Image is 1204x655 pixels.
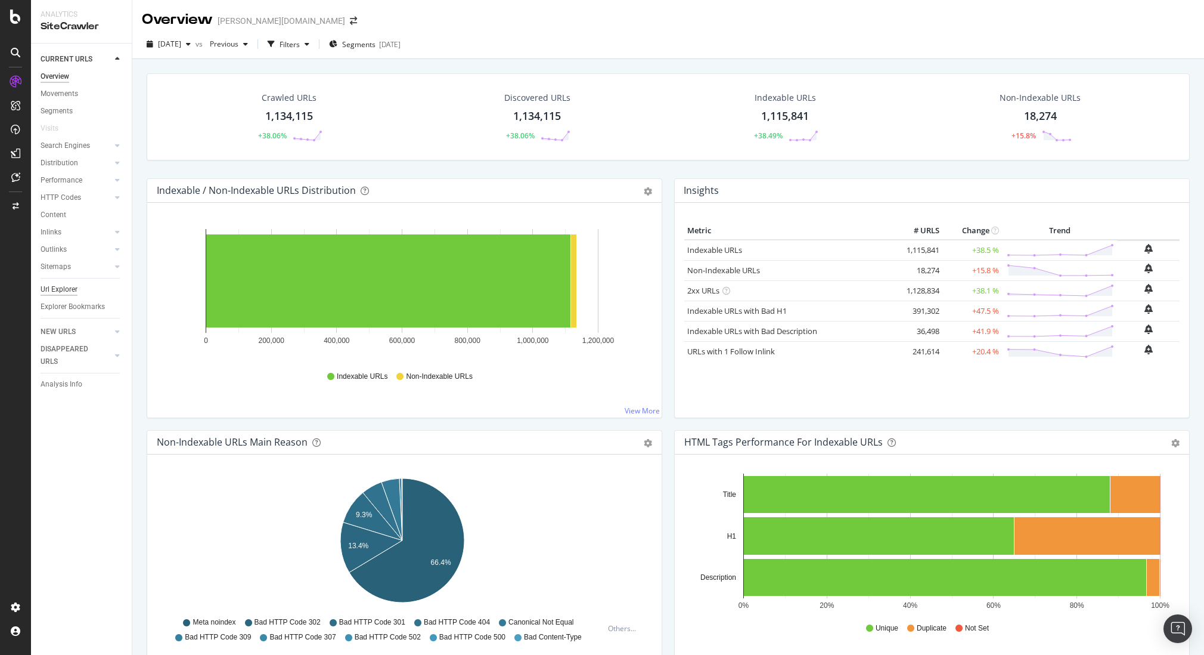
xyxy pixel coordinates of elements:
[348,542,368,550] text: 13.4%
[41,343,111,368] a: DISAPPEARED URLS
[41,122,70,135] a: Visits
[269,632,336,642] span: Bad HTTP Code 307
[41,226,111,239] a: Inlinks
[687,305,787,316] a: Indexable URLs with Bad H1
[1144,304,1153,314] div: bell-plus
[684,222,895,240] th: Metric
[41,53,111,66] a: CURRENT URLS
[196,39,205,49] span: vs
[41,243,67,256] div: Outlinks
[356,511,373,519] text: 9.3%
[761,109,809,124] div: 1,115,841
[263,35,314,54] button: Filters
[41,70,69,83] div: Overview
[389,336,415,345] text: 600,000
[41,157,111,169] a: Distribution
[324,35,405,54] button: Segments[DATE]
[324,336,350,345] text: 400,000
[723,490,737,499] text: Title
[41,105,123,118] a: Segments
[142,35,196,54] button: [DATE]
[1070,601,1084,610] text: 80%
[41,10,122,20] div: Analytics
[1011,131,1036,141] div: +15.8%
[41,209,66,221] div: Content
[406,372,472,382] span: Non-Indexable URLs
[218,15,345,27] div: [PERSON_NAME][DOMAIN_NAME]
[687,265,760,276] a: Non-Indexable URLs
[255,617,321,628] span: Bad HTTP Code 302
[687,245,742,255] a: Indexable URLs
[339,617,405,628] span: Bad HTTP Code 301
[41,326,111,338] a: NEW URLS
[608,623,641,634] div: Others...
[687,346,775,357] a: URLs with 1 Follow Inlink
[424,617,490,628] span: Bad HTTP Code 404
[41,191,81,204] div: HTTP Codes
[41,70,123,83] a: Overview
[876,623,898,634] span: Unique
[1144,325,1153,334] div: bell-plus
[508,617,573,628] span: Canonical Not Equal
[41,157,78,169] div: Distribution
[280,39,300,50] div: Filters
[1171,439,1180,447] div: gear
[700,573,736,582] text: Description
[204,336,208,345] text: 0
[942,260,1002,280] td: +15.8 %
[41,191,111,204] a: HTTP Codes
[41,283,123,296] a: Url Explorer
[350,17,357,25] div: arrow-right-arrow-left
[41,209,123,221] a: Content
[986,601,1001,610] text: 60%
[504,92,570,104] div: Discovered URLs
[942,301,1002,321] td: +47.5 %
[684,474,1175,612] svg: A chart.
[265,109,313,124] div: 1,134,115
[439,632,505,642] span: Bad HTTP Code 500
[41,140,111,152] a: Search Engines
[379,39,401,50] div: [DATE]
[1024,109,1057,124] div: 18,274
[582,336,615,345] text: 1,200,000
[157,474,648,612] svg: A chart.
[895,280,942,301] td: 1,128,834
[895,301,942,321] td: 391,302
[41,88,78,100] div: Movements
[1151,601,1169,610] text: 100%
[41,283,77,296] div: Url Explorer
[625,406,660,416] a: View More
[41,226,61,239] div: Inlinks
[342,39,376,50] span: Segments
[1000,92,1081,104] div: Non-Indexable URLs
[895,240,942,261] td: 1,115,841
[41,53,92,66] div: CURRENT URLS
[644,187,652,196] div: gear
[158,39,181,49] span: 2025 Aug. 18th
[157,184,356,196] div: Indexable / Non-Indexable URLs Distribution
[157,222,648,360] svg: A chart.
[903,601,917,610] text: 40%
[895,222,942,240] th: # URLS
[205,39,238,49] span: Previous
[41,301,105,313] div: Explorer Bookmarks
[755,92,816,104] div: Indexable URLs
[41,378,123,391] a: Analysis Info
[157,436,308,448] div: Non-Indexable URLs Main Reason
[506,131,535,141] div: +38.06%
[1144,284,1153,293] div: bell-plus
[454,336,480,345] text: 800,000
[193,617,235,628] span: Meta noindex
[942,222,1002,240] th: Change
[687,326,817,336] a: Indexable URLs with Bad Description
[355,632,421,642] span: Bad HTTP Code 502
[205,35,253,54] button: Previous
[754,131,783,141] div: +38.49%
[41,88,123,100] a: Movements
[41,301,123,313] a: Explorer Bookmarks
[41,122,58,135] div: Visits
[1002,222,1117,240] th: Trend
[1144,244,1153,254] div: bell-plus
